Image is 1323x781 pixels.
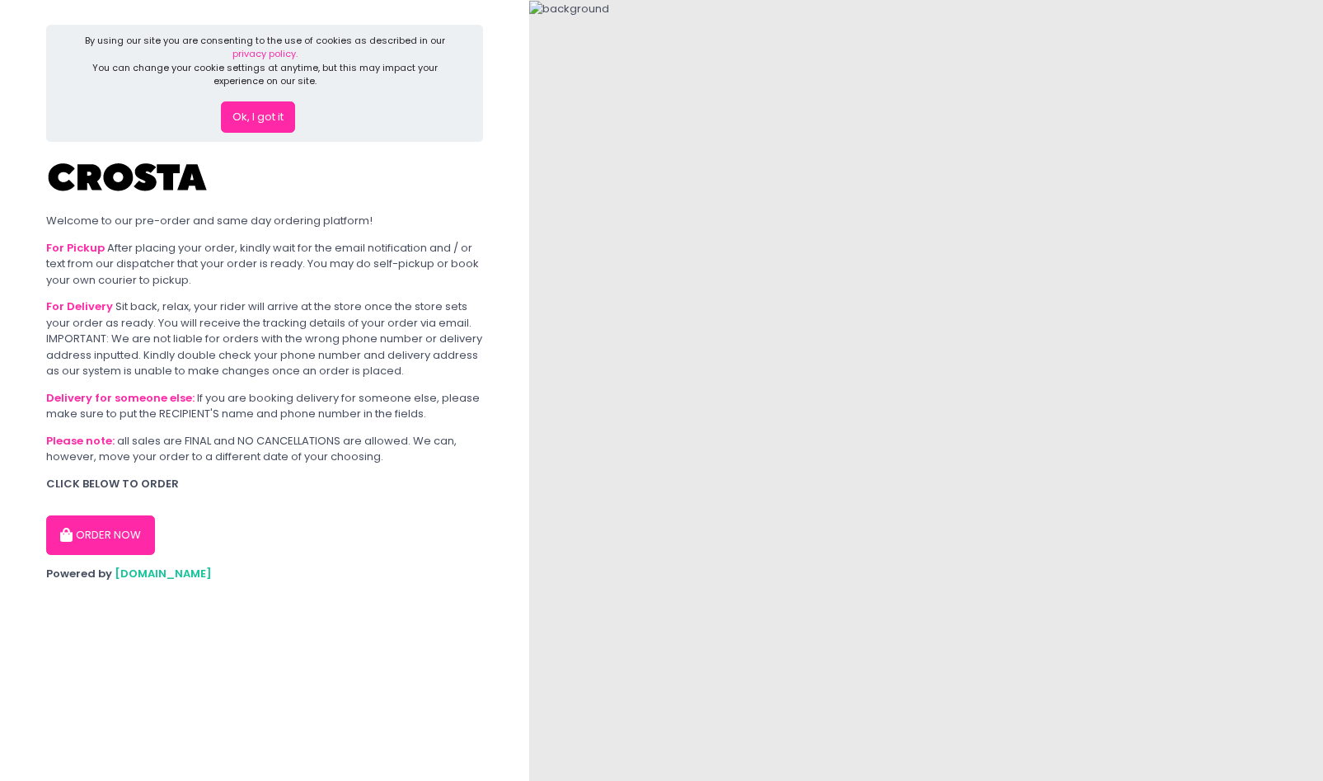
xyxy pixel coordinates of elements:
div: By using our site you are consenting to the use of cookies as described in our You can change you... [74,34,456,88]
img: Crosta Pizzeria [46,153,211,202]
b: Delivery for someone else: [46,390,195,406]
a: privacy policy. [232,47,298,60]
a: [DOMAIN_NAME] [115,566,212,581]
div: Sit back, relax, your rider will arrive at the store once the store sets your order as ready. You... [46,299,483,379]
div: all sales are FINAL and NO CANCELLATIONS are allowed. We can, however, move your order to a diffe... [46,433,483,465]
b: For Pickup [46,240,105,256]
div: If you are booking delivery for someone else, please make sure to put the RECIPIENT'S name and ph... [46,390,483,422]
div: CLICK BELOW TO ORDER [46,476,483,492]
img: background [529,1,609,17]
div: After placing your order, kindly wait for the email notification and / or text from our dispatche... [46,240,483,289]
b: For Delivery [46,299,113,314]
button: ORDER NOW [46,515,155,555]
div: Welcome to our pre-order and same day ordering platform! [46,213,483,229]
b: Please note: [46,433,115,449]
button: Ok, I got it [221,101,295,133]
div: Powered by [46,566,483,582]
